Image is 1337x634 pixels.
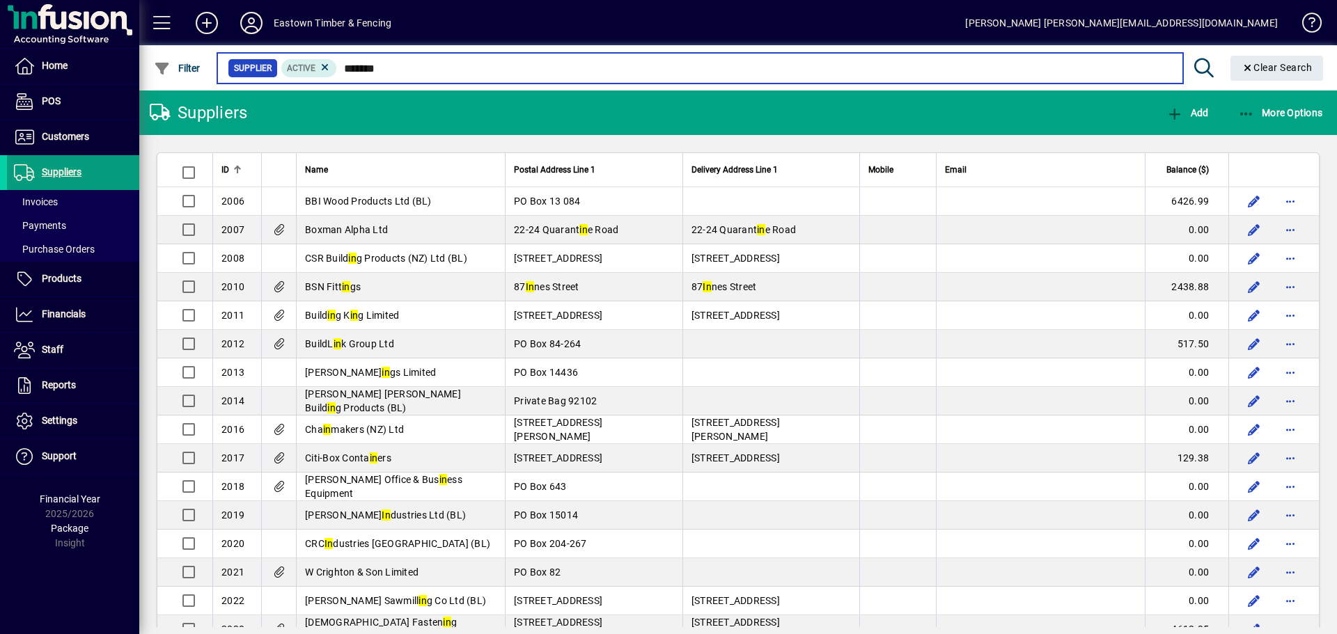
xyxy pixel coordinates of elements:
[305,196,432,207] span: BBI Wood Products Ltd (BL)
[1279,390,1301,412] button: More options
[221,538,244,549] span: 2020
[42,415,77,426] span: Settings
[1279,247,1301,269] button: More options
[1243,276,1265,298] button: Edit
[229,10,274,35] button: Profile
[1145,273,1228,301] td: 2438.88
[514,281,579,292] span: 87 nes Street
[7,368,139,403] a: Reports
[7,237,139,261] a: Purchase Orders
[305,388,461,413] span: [PERSON_NAME] [PERSON_NAME] Build g Products (BL)
[1243,333,1265,355] button: Edit
[305,367,436,378] span: [PERSON_NAME] gs Limited
[579,224,588,235] em: in
[14,220,66,231] span: Payments
[514,253,602,264] span: [STREET_ADDRESS]
[42,344,63,355] span: Staff
[1243,219,1265,241] button: Edit
[221,162,253,177] div: ID
[514,338,581,349] span: PO Box 84-264
[221,310,244,321] span: 2011
[514,452,602,463] span: [STREET_ADDRESS]
[348,253,357,264] em: in
[42,273,81,284] span: Products
[221,253,244,264] span: 2008
[1279,219,1301,241] button: More options
[1166,107,1208,118] span: Add
[1145,330,1228,358] td: 517.50
[305,452,391,463] span: Citi-Box Conta ers
[1243,447,1265,469] button: Edit
[1163,100,1212,125] button: Add
[868,162,893,177] span: Mobile
[1243,247,1265,269] button: Edit
[305,538,490,549] span: CRC dustries [GEOGRAPHIC_DATA] (BL)
[42,166,81,177] span: Suppliers
[514,395,597,406] span: Private Bag 92102
[1279,304,1301,326] button: More options
[42,450,77,461] span: Support
[691,310,780,321] span: [STREET_ADDRESS]
[1279,589,1301,612] button: More options
[526,281,535,292] em: In
[514,224,618,235] span: 22-24 Quarant e Road
[7,333,139,367] a: Staff
[1242,62,1313,73] span: Clear Search
[305,338,394,349] span: BuildL k Group Ltd
[221,338,244,349] span: 2012
[42,131,89,142] span: Customers
[221,481,244,492] span: 2018
[1145,387,1228,415] td: 0.00
[234,61,272,75] span: Supplier
[305,595,486,606] span: [PERSON_NAME] Sawmill g Co Ltd (BL)
[7,297,139,332] a: Financials
[327,402,336,413] em: in
[323,424,331,435] em: in
[1230,56,1324,81] button: Clear
[342,281,350,292] em: in
[514,196,580,207] span: PO Box 13 084
[1145,216,1228,244] td: 0.00
[1279,190,1301,212] button: More options
[221,162,229,177] span: ID
[150,102,247,124] div: Suppliers
[7,120,139,154] a: Customers
[1279,361,1301,383] button: More options
[514,162,595,177] span: Postal Address Line 1
[221,395,244,406] span: 2014
[274,12,391,34] div: Eastown Timber & Fencing
[7,262,139,296] a: Products
[1279,447,1301,469] button: More options
[305,509,466,521] span: [PERSON_NAME] dustries Ltd (BL)
[1243,361,1265,383] button: Edit
[514,367,578,378] span: PO Box 14436
[1235,100,1327,125] button: More Options
[382,509,391,521] em: In
[1145,358,1228,387] td: 0.00
[868,162,928,177] div: Mobile
[1166,162,1209,177] span: Balance ($)
[150,56,204,81] button: Filter
[703,281,712,292] em: In
[305,281,361,292] span: BSN Fitt gs
[221,595,244,606] span: 2022
[443,617,451,628] em: in
[370,452,378,463] em: in
[221,281,244,292] span: 2010
[221,367,244,378] span: 2013
[1243,504,1265,526] button: Edit
[691,595,780,606] span: [STREET_ADDRESS]
[757,224,765,235] em: in
[7,49,139,84] a: Home
[1145,587,1228,615] td: 0.00
[691,452,780,463] span: [STREET_ADDRESS]
[305,310,399,321] span: Build g K g Limited
[1279,504,1301,526] button: More options
[1279,276,1301,298] button: More options
[945,162,967,177] span: Email
[221,424,244,435] span: 2016
[42,308,86,319] span: Financials
[305,224,388,235] span: Boxman Alpha Ltd
[14,244,95,255] span: Purchase Orders
[514,595,602,606] span: [STREET_ADDRESS]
